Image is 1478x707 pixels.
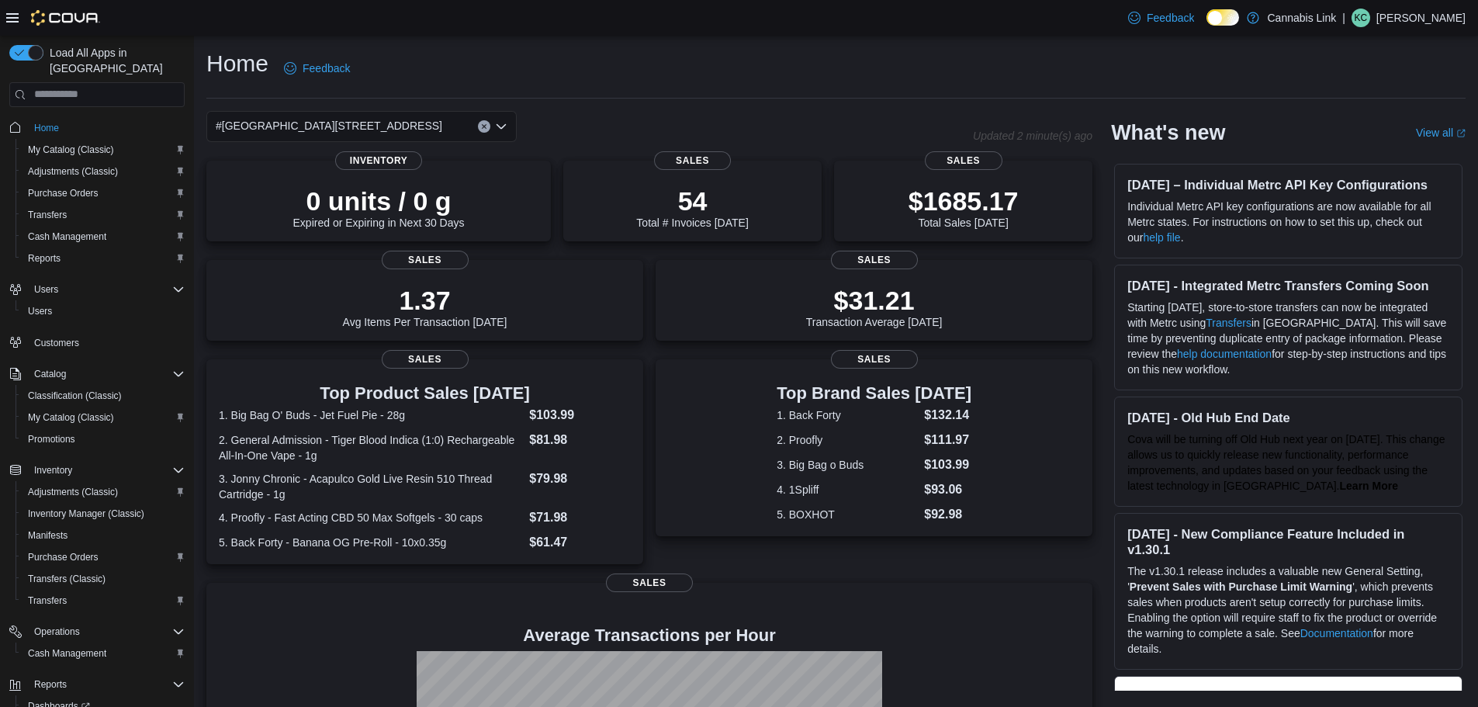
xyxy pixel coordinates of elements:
[28,551,99,563] span: Purchase Orders
[293,185,465,217] p: 0 units / 0 g
[806,285,943,328] div: Transaction Average [DATE]
[16,643,191,664] button: Cash Management
[831,251,918,269] span: Sales
[28,165,118,178] span: Adjustments (Classic)
[22,591,73,610] a: Transfers
[16,525,191,546] button: Manifests
[924,406,971,425] dd: $132.14
[495,120,507,133] button: Open list of options
[606,574,693,592] span: Sales
[3,279,191,300] button: Users
[22,548,185,567] span: Purchase Orders
[1206,9,1239,26] input: Dark Mode
[219,384,631,403] h3: Top Product Sales [DATE]
[1130,581,1352,593] strong: Prevent Sales with Purchase Limit Warning
[529,406,631,425] dd: $103.99
[382,251,469,269] span: Sales
[1300,627,1373,639] a: Documentation
[529,508,631,527] dd: $71.98
[216,116,442,135] span: #[GEOGRAPHIC_DATA][STREET_ADDRESS]
[1143,231,1180,244] a: help file
[28,529,67,542] span: Manifests
[22,644,112,663] a: Cash Management
[219,510,523,525] dt: 4. Proofly - Fast Acting CBD 50 Max Softgels - 30 caps
[777,507,918,522] dt: 5. BOXHOT
[22,162,124,181] a: Adjustments (Classic)
[16,248,191,269] button: Reports
[22,548,105,567] a: Purchase Orders
[206,48,268,79] h1: Home
[924,456,971,474] dd: $103.99
[22,570,185,588] span: Transfers (Classic)
[3,331,191,354] button: Customers
[1352,9,1370,27] div: Kayla Chow
[22,227,185,246] span: Cash Management
[31,10,100,26] img: Cova
[22,162,185,181] span: Adjustments (Classic)
[28,675,185,694] span: Reports
[777,482,918,497] dt: 4. 1Spliff
[1147,10,1194,26] span: Feedback
[1127,433,1445,492] span: Cova will be turning off Old Hub next year on [DATE]. This change allows us to quickly release ne...
[925,151,1002,170] span: Sales
[22,591,185,610] span: Transfers
[777,457,918,473] dt: 3. Big Bag o Buds
[22,386,185,405] span: Classification (Classic)
[335,151,422,170] span: Inventory
[22,408,120,427] a: My Catalog (Classic)
[28,622,185,641] span: Operations
[16,300,191,322] button: Users
[28,119,65,137] a: Home
[28,365,185,383] span: Catalog
[278,53,356,84] a: Feedback
[43,45,185,76] span: Load All Apps in [GEOGRAPHIC_DATA]
[219,471,523,502] dt: 3. Jonny Chronic - Acapulco Gold Live Resin 510 Thread Cartridge - 1g
[16,385,191,407] button: Classification (Classic)
[343,285,507,328] div: Avg Items Per Transaction [DATE]
[28,280,64,299] button: Users
[636,185,748,217] p: 54
[219,535,523,550] dt: 5. Back Forty - Banana OG Pre-Roll - 10x0.35g
[22,430,185,449] span: Promotions
[34,626,80,638] span: Operations
[1355,9,1368,27] span: KC
[22,483,185,501] span: Adjustments (Classic)
[28,280,185,299] span: Users
[1127,410,1449,425] h3: [DATE] - Old Hub End Date
[22,302,185,321] span: Users
[1456,129,1466,138] svg: External link
[909,185,1019,217] p: $1685.17
[28,144,114,156] span: My Catalog (Classic)
[28,333,185,352] span: Customers
[28,118,185,137] span: Home
[1206,317,1251,329] a: Transfers
[654,151,732,170] span: Sales
[16,481,191,503] button: Adjustments (Classic)
[28,411,114,424] span: My Catalog (Classic)
[34,122,59,134] span: Home
[1127,278,1449,293] h3: [DATE] - Integrated Metrc Transfers Coming Soon
[22,184,105,203] a: Purchase Orders
[1340,480,1398,492] a: Learn More
[16,204,191,226] button: Transfers
[22,570,112,588] a: Transfers (Classic)
[28,508,144,520] span: Inventory Manager (Classic)
[1177,348,1272,360] a: help documentation
[22,302,58,321] a: Users
[1127,300,1449,377] p: Starting [DATE], store-to-store transfers can now be integrated with Metrc using in [GEOGRAPHIC_D...
[303,61,350,76] span: Feedback
[16,428,191,450] button: Promotions
[22,430,81,449] a: Promotions
[777,432,918,448] dt: 2. Proofly
[22,504,151,523] a: Inventory Manager (Classic)
[343,285,507,316] p: 1.37
[16,139,191,161] button: My Catalog (Classic)
[28,675,73,694] button: Reports
[28,334,85,352] a: Customers
[1267,9,1336,27] p: Cannabis Link
[1127,177,1449,192] h3: [DATE] – Individual Metrc API Key Configurations
[34,678,67,691] span: Reports
[22,184,185,203] span: Purchase Orders
[28,390,122,402] span: Classification (Classic)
